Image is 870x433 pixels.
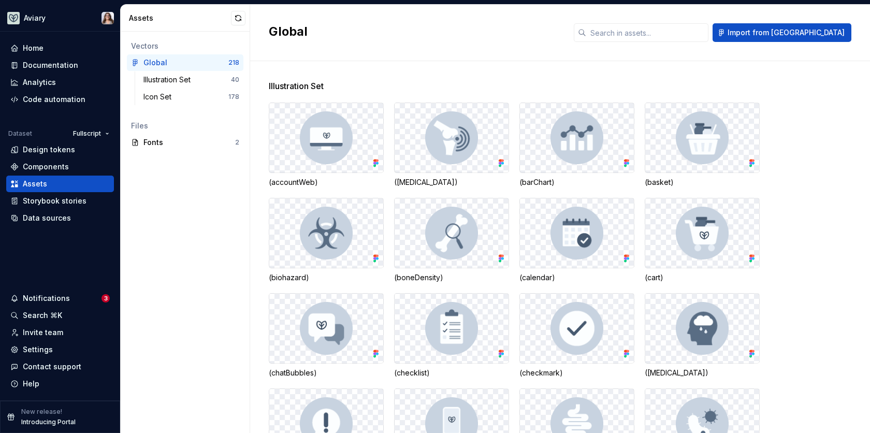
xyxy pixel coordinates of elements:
a: Home [6,40,114,56]
button: Fullscript [68,126,114,141]
span: Fullscript [73,129,101,138]
button: Notifications3 [6,290,114,307]
div: Search ⌘K [23,310,62,321]
div: Settings [23,344,53,355]
div: Documentation [23,60,78,70]
a: Design tokens [6,141,114,158]
a: Data sources [6,210,114,226]
button: Import from [GEOGRAPHIC_DATA] [713,23,851,42]
a: Icon Set178 [139,89,243,105]
div: Invite team [23,327,63,338]
a: Documentation [6,57,114,74]
div: Code automation [23,94,85,105]
p: Introducing Portal [21,418,76,426]
a: Code automation [6,91,114,108]
div: Dataset [8,129,32,138]
div: Notifications [23,293,70,304]
div: (biohazard) [269,272,384,283]
div: Fonts [143,137,235,148]
span: Import from [GEOGRAPHIC_DATA] [728,27,845,38]
div: Illustration Set [143,75,195,85]
a: Storybook stories [6,193,114,209]
div: Storybook stories [23,196,86,206]
div: (cart) [645,272,760,283]
a: Invite team [6,324,114,341]
img: Brittany Hogg [102,12,114,24]
div: 40 [231,76,239,84]
div: (accountWeb) [269,177,384,187]
div: (chatBubbles) [269,368,384,378]
div: Assets [23,179,47,189]
span: Illustration Set [269,80,324,92]
a: Components [6,158,114,175]
div: (checklist) [394,368,509,378]
button: Search ⌘K [6,307,114,324]
a: Assets [6,176,114,192]
h2: Global [269,23,561,40]
div: (basket) [645,177,760,187]
div: ([MEDICAL_DATA]) [645,368,760,378]
div: 218 [228,59,239,67]
a: Settings [6,341,114,358]
input: Search in assets... [586,23,708,42]
div: Vectors [131,41,239,51]
div: Home [23,43,44,53]
div: Aviary [24,13,46,23]
a: Fonts2 [127,134,243,151]
div: 178 [228,93,239,101]
span: 3 [102,294,110,302]
div: Analytics [23,77,56,88]
div: Design tokens [23,145,75,155]
div: ([MEDICAL_DATA]) [394,177,509,187]
p: New release! [21,408,62,416]
button: AviaryBrittany Hogg [2,7,118,29]
div: (barChart) [519,177,634,187]
div: 2 [235,138,239,147]
div: Components [23,162,69,172]
button: Contact support [6,358,114,375]
div: Global [143,57,167,68]
div: Contact support [23,362,81,372]
div: Files [131,121,239,131]
div: (calendar) [519,272,634,283]
div: Data sources [23,213,71,223]
div: Help [23,379,39,389]
a: Illustration Set40 [139,71,243,88]
div: Assets [129,13,231,23]
img: 256e2c79-9abd-4d59-8978-03feab5a3943.png [7,12,20,24]
button: Help [6,376,114,392]
a: Analytics [6,74,114,91]
a: Global218 [127,54,243,71]
div: (boneDensity) [394,272,509,283]
div: (checkmark) [519,368,634,378]
div: Icon Set [143,92,176,102]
